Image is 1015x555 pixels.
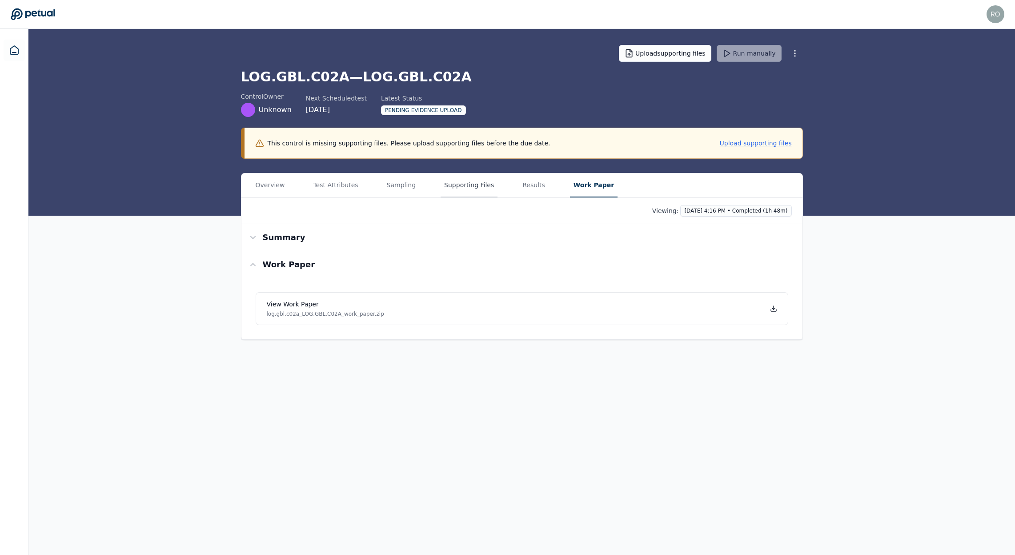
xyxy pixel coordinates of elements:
button: Run manually [717,45,782,62]
h1: LOG.GBL.C02A — LOG.GBL.C02A [241,69,803,85]
p: log.gbl.c02a_LOG.GBL.C02A_work_paper.zip [267,310,384,318]
h3: Work paper [263,258,315,271]
button: Overview [252,173,289,197]
button: More Options [787,45,803,61]
img: roberto+amd@petual.ai [987,5,1004,23]
a: Dashboard [4,40,25,61]
div: control Owner [241,92,292,101]
button: Supporting Files [441,173,497,197]
a: Go to Dashboard [11,8,55,20]
div: Pending Evidence Upload [381,105,466,115]
span: Unknown [259,105,292,115]
button: Sampling [383,173,420,197]
div: Next Scheduled test [306,94,367,103]
button: Summary [241,224,802,251]
button: Test Attributes [309,173,361,197]
div: Latest Status [381,94,466,103]
h3: Summary [263,231,305,244]
button: Uploadsupporting files [619,45,711,62]
button: [DATE] 4:16 PM • Completed (1h 48m) [680,205,791,217]
button: Work Paper [570,173,618,197]
p: Viewing: [652,206,679,215]
button: Work paper [241,251,802,278]
button: Upload supporting files [720,139,792,148]
p: This control is missing supporting files. Please upload supporting files before the due date. [268,139,550,148]
h4: View work paper [267,300,384,309]
button: Results [519,173,549,197]
div: [DATE] [306,105,367,115]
